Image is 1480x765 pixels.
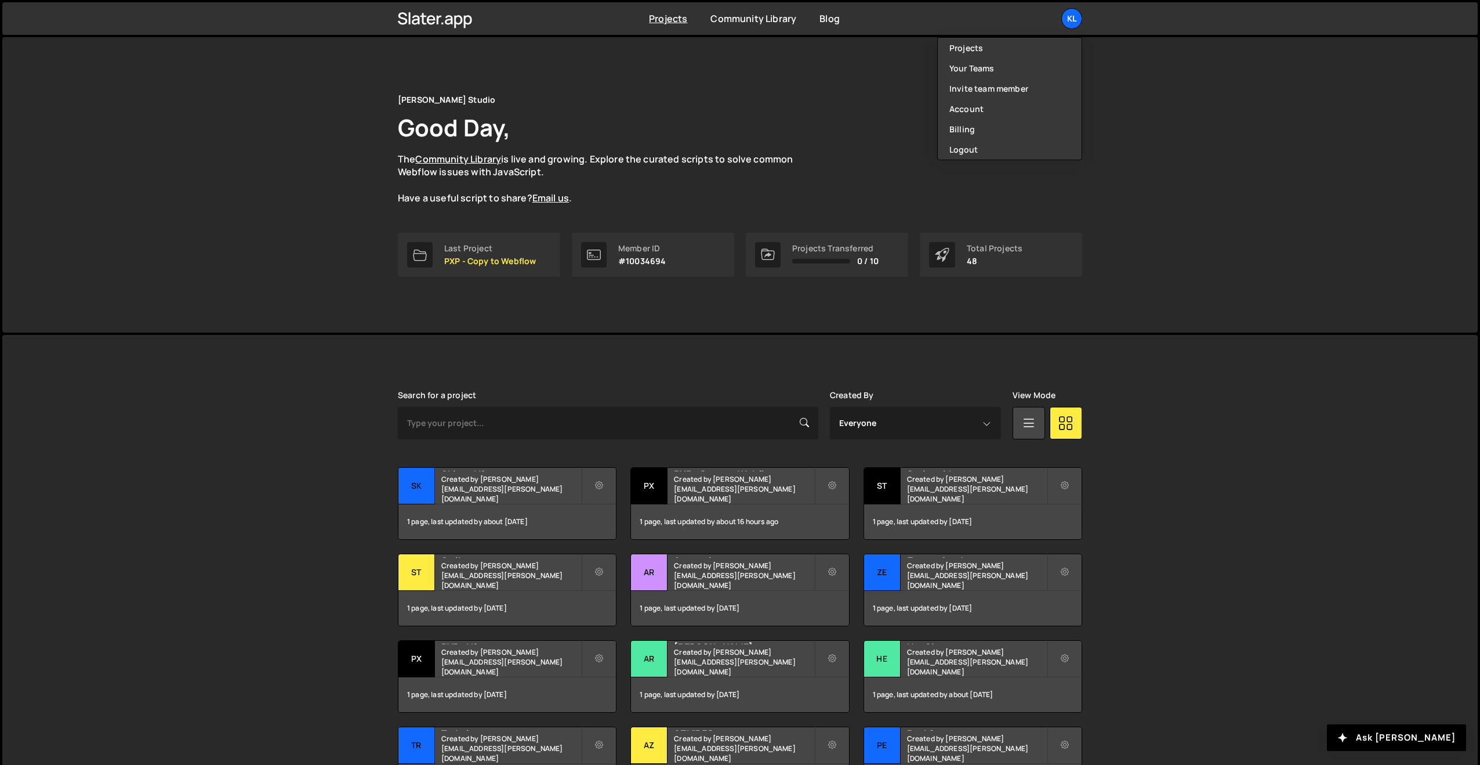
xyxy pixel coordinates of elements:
[907,734,1047,763] small: Created by [PERSON_NAME][EMAIL_ADDRESS][PERSON_NAME][DOMAIN_NAME]
[398,677,616,712] div: 1 page, last updated by [DATE]
[631,504,848,539] div: 1 page, last updated by about 16 hours ago
[631,468,668,504] div: PX
[864,467,1082,540] a: St Styleguide Created by [PERSON_NAME][EMAIL_ADDRESS][PERSON_NAME][DOMAIN_NAME] 1 page, last upda...
[938,38,1082,58] a: Projects
[631,641,668,677] div: Ar
[441,641,581,644] h2: PXP - V2
[398,554,435,591] div: St
[441,647,581,677] small: Created by [PERSON_NAME][EMAIL_ADDRESS][PERSON_NAME][DOMAIN_NAME]
[819,12,840,25] a: Blog
[630,640,849,713] a: Ar [PERSON_NAME] Created by [PERSON_NAME][EMAIL_ADDRESS][PERSON_NAME][DOMAIN_NAME] 1 page, last u...
[649,12,687,25] a: Projects
[674,561,814,590] small: Created by [PERSON_NAME][EMAIL_ADDRESS][PERSON_NAME][DOMAIN_NAME]
[907,554,1047,558] h2: Zecom Academy
[631,727,668,764] div: AZ
[398,504,616,539] div: 1 page, last updated by about [DATE]
[830,391,874,400] label: Created By
[674,554,814,558] h2: Arntreal
[618,244,666,253] div: Member ID
[674,734,814,763] small: Created by [PERSON_NAME][EMAIL_ADDRESS][PERSON_NAME][DOMAIN_NAME]
[441,561,581,590] small: Created by [PERSON_NAME][EMAIL_ADDRESS][PERSON_NAME][DOMAIN_NAME]
[398,467,616,540] a: Sk Skiveo V2 Created by [PERSON_NAME][EMAIL_ADDRESS][PERSON_NAME][DOMAIN_NAME] 1 page, last updat...
[398,93,495,107] div: [PERSON_NAME] Studio
[398,391,476,400] label: Search for a project
[674,641,814,644] h2: [PERSON_NAME]
[674,468,814,471] h2: PXP - Copy to Webflow
[398,111,510,143] h1: Good Day,
[398,153,815,205] p: The is live and growing. Explore the curated scripts to solve common Webflow issues with JavaScri...
[398,640,616,713] a: PX PXP - V2 Created by [PERSON_NAME][EMAIL_ADDRESS][PERSON_NAME][DOMAIN_NAME] 1 page, last update...
[631,591,848,626] div: 1 page, last updated by [DATE]
[398,591,616,626] div: 1 page, last updated by [DATE]
[864,468,901,504] div: St
[444,244,536,253] div: Last Project
[441,468,581,471] h2: Skiveo V2
[907,727,1047,731] h2: Peakfast
[444,257,536,266] p: PXP - Copy to Webflow
[398,727,435,764] div: Tr
[398,468,435,504] div: Sk
[710,12,796,25] a: Community Library
[398,407,818,439] input: Type your project...
[398,641,435,677] div: PX
[630,467,849,540] a: PX PXP - Copy to Webflow Created by [PERSON_NAME][EMAIL_ADDRESS][PERSON_NAME][DOMAIN_NAME] 1 page...
[1013,391,1055,400] label: View Mode
[532,192,569,204] a: Email us
[938,99,1082,119] a: Account
[967,244,1022,253] div: Total Projects
[441,734,581,763] small: Created by [PERSON_NAME][EMAIL_ADDRESS][PERSON_NAME][DOMAIN_NAME]
[415,153,501,165] a: Community Library
[631,554,668,591] div: Ar
[1061,8,1082,29] a: Kl
[630,554,849,626] a: Ar Arntreal Created by [PERSON_NAME][EMAIL_ADDRESS][PERSON_NAME][DOMAIN_NAME] 1 page, last update...
[938,58,1082,78] a: Your Teams
[938,78,1082,99] a: Invite team member
[618,257,666,266] p: #10034694
[864,641,901,677] div: He
[864,554,901,591] div: Ze
[907,474,1047,504] small: Created by [PERSON_NAME][EMAIL_ADDRESS][PERSON_NAME][DOMAIN_NAME]
[792,244,879,253] div: Projects Transferred
[938,139,1082,160] button: Logout
[857,257,879,266] span: 0 / 10
[864,554,1082,626] a: Ze Zecom Academy Created by [PERSON_NAME][EMAIL_ADDRESS][PERSON_NAME][DOMAIN_NAME] 1 page, last u...
[938,119,1082,139] a: Billing
[674,474,814,504] small: Created by [PERSON_NAME][EMAIL_ADDRESS][PERSON_NAME][DOMAIN_NAME]
[864,591,1082,626] div: 1 page, last updated by [DATE]
[907,641,1047,644] h2: HeySimon
[441,474,581,504] small: Created by [PERSON_NAME][EMAIL_ADDRESS][PERSON_NAME][DOMAIN_NAME]
[631,677,848,712] div: 1 page, last updated by [DATE]
[907,561,1047,590] small: Created by [PERSON_NAME][EMAIL_ADDRESS][PERSON_NAME][DOMAIN_NAME]
[441,554,581,558] h2: Striker
[398,233,560,277] a: Last Project PXP - Copy to Webflow
[441,727,581,731] h2: Trakalyze
[967,257,1022,266] p: 48
[864,640,1082,713] a: He HeySimon Created by [PERSON_NAME][EMAIL_ADDRESS][PERSON_NAME][DOMAIN_NAME] 1 page, last update...
[864,677,1082,712] div: 1 page, last updated by about [DATE]
[1327,724,1466,751] button: Ask [PERSON_NAME]
[864,504,1082,539] div: 1 page, last updated by [DATE]
[674,727,814,731] h2: AZVIDEO
[398,554,616,626] a: St Striker Created by [PERSON_NAME][EMAIL_ADDRESS][PERSON_NAME][DOMAIN_NAME] 1 page, last updated...
[907,468,1047,471] h2: Styleguide
[864,727,901,764] div: Pe
[674,647,814,677] small: Created by [PERSON_NAME][EMAIL_ADDRESS][PERSON_NAME][DOMAIN_NAME]
[907,647,1047,677] small: Created by [PERSON_NAME][EMAIL_ADDRESS][PERSON_NAME][DOMAIN_NAME]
